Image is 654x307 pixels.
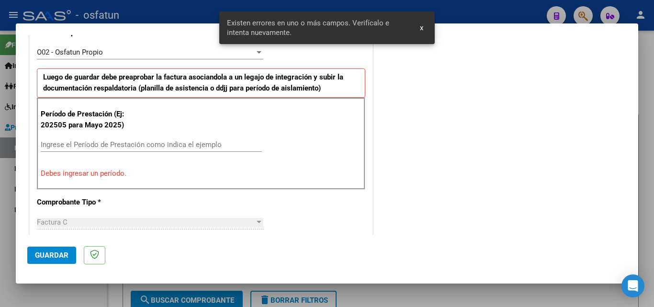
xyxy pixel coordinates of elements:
div: Open Intercom Messenger [621,274,644,297]
button: x [412,19,431,36]
span: O02 - Osfatun Propio [37,48,103,57]
span: Guardar [35,251,68,260]
span: Factura C [37,218,68,227]
button: Guardar [27,247,76,264]
p: Debes ingresar un período. [41,168,361,179]
span: Existen errores en uno o más campos. Verifícalo e intenta nuevamente. [227,18,409,37]
strong: Luego de guardar debe preaprobar la factura asociandola a un legajo de integración y subir la doc... [43,73,343,92]
span: x [420,23,423,32]
p: Comprobante Tipo * [37,197,135,208]
p: Período de Prestación (Ej: 202505 para Mayo 2025) [41,109,137,130]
